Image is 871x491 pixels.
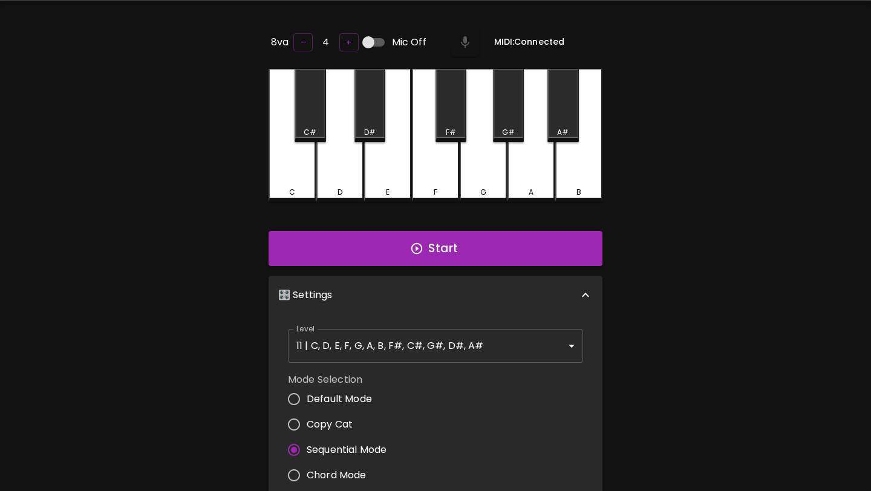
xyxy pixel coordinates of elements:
[434,187,437,198] div: F
[269,276,602,314] div: 🎛️ Settings
[288,372,396,386] label: Mode Selection
[480,187,486,198] div: G
[307,417,353,432] span: Copy Cat
[502,127,515,138] div: G#
[288,329,583,363] div: 11 | C, D, E, F, G, A, B, F#, C#, G#, D#, A#
[304,127,316,138] div: C#
[296,324,315,334] label: Level
[392,35,426,50] span: Mic Off
[307,468,367,483] span: Chord Mode
[293,33,313,52] button: –
[364,127,376,138] div: D#
[338,187,342,198] div: D
[307,443,387,457] span: Sequential Mode
[339,33,359,52] button: +
[269,231,602,266] button: Start
[289,187,295,198] div: C
[494,36,564,49] h6: MIDI: Connected
[529,187,533,198] div: A
[446,127,456,138] div: F#
[271,34,289,51] h6: 8va
[576,187,581,198] div: B
[307,392,372,406] span: Default Mode
[278,288,333,302] p: 🎛️ Settings
[386,187,390,198] div: E
[322,34,329,51] h6: 4
[557,127,569,138] div: A#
